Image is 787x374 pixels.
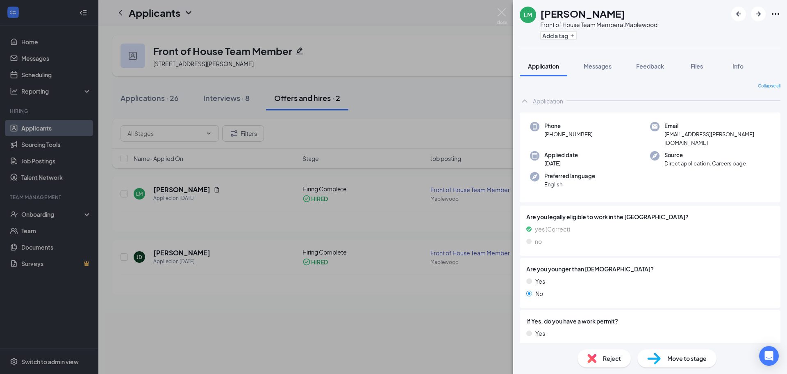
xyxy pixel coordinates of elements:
[533,97,563,105] div: Application
[535,289,543,298] span: No
[570,33,575,38] svg: Plus
[751,7,766,21] button: ArrowRight
[544,180,595,188] span: English
[535,277,545,286] span: Yes
[584,62,612,70] span: Messages
[540,31,577,40] button: PlusAdd a tag
[603,354,621,363] span: Reject
[540,7,625,21] h1: [PERSON_NAME]
[544,159,578,167] span: [DATE]
[691,62,703,70] span: Files
[524,11,532,19] div: LM
[540,21,657,29] div: Front of House Team Member at Maplewood
[759,346,779,366] div: Open Intercom Messenger
[636,62,664,70] span: Feedback
[734,9,744,19] svg: ArrowLeftNew
[544,172,595,180] span: Preferred language
[526,212,774,221] span: Are you legally eligible to work in the [GEOGRAPHIC_DATA]?
[664,159,746,167] span: Direct application, Careers page
[544,122,593,130] span: Phone
[544,151,578,159] span: Applied date
[664,151,746,159] span: Source
[528,62,559,70] span: Application
[535,329,545,338] span: Yes
[753,9,763,19] svg: ArrowRight
[544,130,593,138] span: [PHONE_NUMBER]
[664,130,770,147] span: [EMAIL_ADDRESS][PERSON_NAME][DOMAIN_NAME]
[535,237,542,246] span: no
[732,62,744,70] span: Info
[535,341,543,350] span: No
[526,317,618,326] span: If Yes, do you have a work permit?
[520,96,530,106] svg: ChevronUp
[731,7,746,21] button: ArrowLeftNew
[526,264,654,273] span: Are you younger than [DEMOGRAPHIC_DATA]?
[664,122,770,130] span: Email
[771,9,780,19] svg: Ellipses
[535,225,570,234] span: yes (Correct)
[667,354,707,363] span: Move to stage
[758,83,780,89] span: Collapse all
